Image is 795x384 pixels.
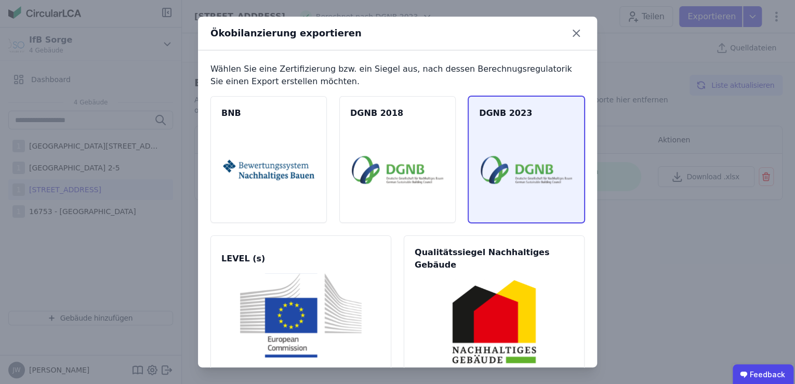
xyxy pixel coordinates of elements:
[481,128,572,212] img: dgnb23
[223,128,314,212] img: bnb
[415,246,574,271] span: Qualitätssiegel Nachhaltiges Gebäude
[223,273,379,357] img: levels
[479,107,574,120] span: DGNB 2023
[416,280,572,364] img: qng
[350,107,445,120] span: DGNB 2018
[210,26,362,41] div: Ökobilanzierung exportieren
[210,63,585,88] div: Wählen Sie eine Zertifizierung bzw. ein Siegel aus, nach dessen Berechnugsregulatorik Sie einen E...
[221,253,380,265] span: LEVEL (s)
[352,128,443,212] img: dgnb18
[221,107,316,120] span: BNB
